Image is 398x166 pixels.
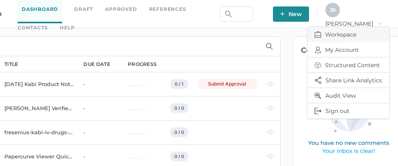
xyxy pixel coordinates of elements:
img: eye-light-gray.b6d092a5.svg [267,106,275,111]
div: title [4,61,18,68]
div: 0 / 0 [170,127,188,137]
div: help [60,23,75,32]
img: breifcase.848d6bc8.svg [315,31,321,38]
img: share-icon.3dc0fe15.svg [315,76,321,84]
div: 0 / 0 [170,152,188,161]
div: Submit Approval [198,79,257,89]
div: [DATE] Kabi Product Notification Campaign report [4,79,74,89]
span: Workspace [315,27,382,42]
img: search.bf03fe8b.svg [225,11,232,17]
a: References [149,5,186,14]
img: search-icon-expand.c6106642.svg [266,43,273,50]
button: New [273,6,309,22]
td: - [75,120,120,144]
div: [PERSON_NAME] Verified Email Case Study [DATE]-[DATE] [4,103,74,113]
div: due date [83,61,110,68]
span: Sign out [315,103,382,119]
a: Contacts [18,23,48,32]
span: Audit View [315,88,382,103]
button: Sign out [307,103,389,119]
span: My Account [315,42,382,57]
a: Approved [105,5,137,14]
img: eye-light-gray.b6d092a5.svg [267,154,275,159]
span: [PERSON_NAME] [325,20,383,27]
td: - [75,96,120,120]
div: progress [128,61,157,68]
i: arrow_right [377,20,383,26]
button: My Account [307,42,389,57]
button: Structured Content [307,57,389,73]
td: - [75,72,120,96]
img: plus-white.e19ec114.svg [280,12,285,16]
button: Audit View [307,88,389,103]
span: New [280,6,302,22]
input: Search Workspace [220,6,253,22]
img: logOut.833034f2.svg [315,108,321,114]
img: profileIcon.c7730c57.svg [315,47,321,53]
img: structured-content-icon.764794f5.svg [315,62,321,68]
span: Share Link Analytics [315,73,382,88]
div: fresenius-kabi-iv-drugs-contacts [4,127,74,137]
div: 0 / 0 [170,103,188,113]
img: eye-light-gray.b6d092a5.svg [267,82,275,87]
span: Structured Content [315,57,382,72]
img: eye-light-gray.b6d092a5.svg [267,130,275,135]
button: Share Link Analytics [307,73,389,88]
img: audit-view-icon.a810f195.svg [315,92,321,99]
div: Papercurve Viewer Quick Start Guide [4,152,74,161]
button: Workspace [307,27,389,42]
div: 0 / 1 [170,79,188,89]
span: J K [330,7,336,13]
a: Draft [74,5,93,14]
